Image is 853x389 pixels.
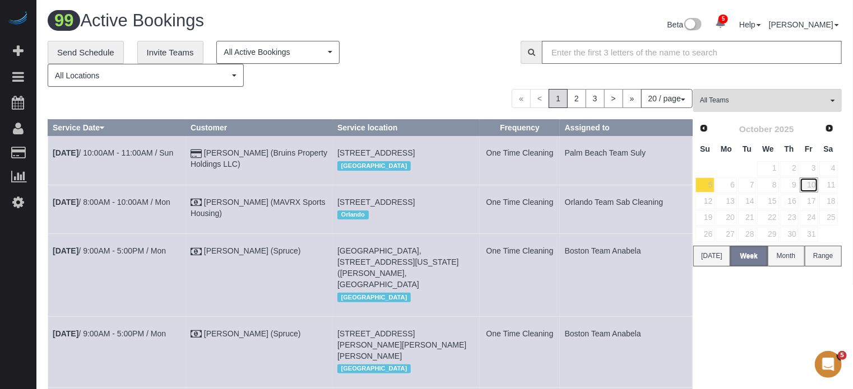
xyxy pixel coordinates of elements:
a: 8 [757,177,778,193]
td: Customer [186,234,333,316]
button: Range [805,246,842,266]
span: All Active Bookings [224,46,325,58]
td: Assigned to [560,136,692,185]
a: 12 [696,194,715,209]
a: 22 [757,210,778,226]
div: Location [337,158,475,173]
td: Service location [333,136,480,185]
h1: Active Bookings [48,11,437,30]
span: [GEOGRAPHIC_DATA] [337,161,411,170]
th: Frequency [480,120,560,136]
td: Service location [333,234,480,316]
span: All Locations [55,70,229,81]
a: 9 [780,177,799,193]
a: 2 [567,89,586,108]
input: Enter the first 3 letters of the name to search [542,41,842,64]
span: 99 [48,10,80,31]
td: Assigned to [560,234,692,316]
a: 26 [696,227,715,242]
td: Service location [333,185,480,233]
a: Help [739,20,761,29]
i: Check Payment [191,330,202,338]
th: Customer [186,120,333,136]
td: Customer [186,136,333,185]
button: Month [768,246,805,266]
a: [PERSON_NAME] (MAVRX Sports Housing) [191,198,326,218]
a: 29 [757,227,778,242]
th: Service location [333,120,480,136]
span: Monday [721,144,732,153]
a: [DATE]/ 8:00AM - 10:00AM / Mon [53,198,170,207]
b: [DATE] [53,148,78,157]
span: Saturday [824,144,833,153]
td: Frequency [480,136,560,185]
img: Automaid Logo [7,11,29,27]
span: Prev [699,124,708,133]
a: [PERSON_NAME] (Spruce) [204,329,301,338]
a: Send Schedule [48,41,124,64]
td: Frequency [480,316,560,387]
i: Credit Card Payment [191,150,202,158]
span: Thursday [785,144,794,153]
a: 2 [780,161,799,176]
td: Assigned to [560,316,692,387]
a: > [604,89,623,108]
span: October [739,124,772,134]
span: Tuesday [743,144,752,153]
span: [GEOGRAPHIC_DATA] [337,364,411,373]
span: [GEOGRAPHIC_DATA], [STREET_ADDRESS][US_STATE] ([PERSON_NAME], [GEOGRAPHIC_DATA] [337,246,459,289]
i: Check Payment [191,248,202,256]
div: Location [337,290,475,304]
a: [DATE]/ 10:00AM - 11:00AM / Sun [53,148,173,157]
nav: Pagination navigation [512,89,693,108]
a: 23 [780,210,799,226]
b: [DATE] [53,329,78,338]
button: All Locations [48,64,244,87]
span: [STREET_ADDRESS] [337,198,415,207]
span: [STREET_ADDRESS] [337,148,415,157]
button: All Active Bookings [216,41,340,64]
a: 13 [716,194,736,209]
a: 25 [819,210,838,226]
span: [GEOGRAPHIC_DATA] [337,293,411,302]
a: 21 [738,210,757,226]
td: Assigned to [560,185,692,233]
a: 1 [757,161,778,176]
a: 3 [800,161,818,176]
i: Check Payment [191,199,202,207]
th: Assigned to [560,120,692,136]
a: 15 [757,194,778,209]
a: 30 [780,227,799,242]
a: 6 [716,177,736,193]
a: [DATE]/ 9:00AM - 5:00PM / Mon [53,246,166,255]
span: Wednesday [762,144,774,153]
a: Invite Teams [137,41,203,64]
a: Beta [667,20,702,29]
span: [STREET_ADDRESS][PERSON_NAME][PERSON_NAME][PERSON_NAME] [337,329,466,360]
td: Schedule date [48,234,186,316]
td: Service location [333,316,480,387]
a: 11 [819,177,838,193]
td: Frequency [480,185,560,233]
td: Schedule date [48,185,186,233]
span: 5 [718,15,728,24]
a: [PERSON_NAME] (Bruins Property Holdings LLC) [191,148,327,168]
a: 31 [800,227,818,242]
a: 17 [800,194,818,209]
a: [PERSON_NAME] (Spruce) [204,246,301,255]
td: Frequency [480,234,560,316]
a: 14 [738,194,757,209]
a: 28 [738,227,757,242]
div: Location [337,362,475,376]
a: 19 [696,210,715,226]
th: Service Date [48,120,186,136]
span: Sunday [700,144,710,153]
span: 1 [549,89,568,108]
a: Prev [696,121,712,137]
span: Friday [805,144,813,153]
a: 24 [800,210,818,226]
div: Location [337,208,475,222]
iframe: Intercom live chat [815,351,842,378]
